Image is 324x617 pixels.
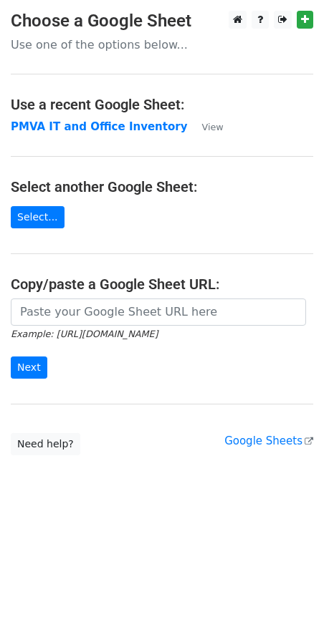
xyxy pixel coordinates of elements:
a: Google Sheets [224,434,313,447]
h3: Choose a Google Sheet [11,11,313,31]
input: Next [11,356,47,379]
h4: Use a recent Google Sheet: [11,96,313,113]
p: Use one of the options below... [11,37,313,52]
a: Need help? [11,433,80,455]
a: PMVA IT and Office Inventory [11,120,187,133]
small: View [201,122,223,132]
input: Paste your Google Sheet URL here [11,298,306,326]
h4: Select another Google Sheet: [11,178,313,195]
a: Select... [11,206,65,228]
h4: Copy/paste a Google Sheet URL: [11,276,313,293]
a: View [187,120,223,133]
small: Example: [URL][DOMAIN_NAME] [11,329,158,339]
